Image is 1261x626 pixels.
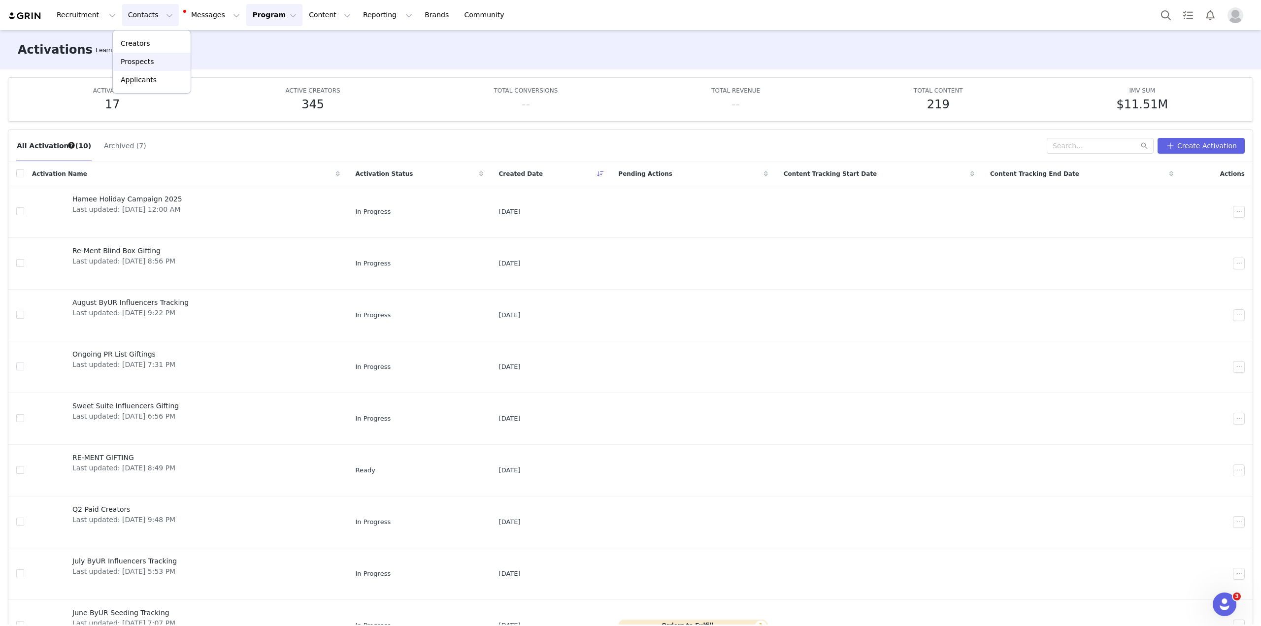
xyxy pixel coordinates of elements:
a: Re-Ment Blind Box GiftingLast updated: [DATE] 8:56 PM [32,244,340,283]
span: In Progress [356,310,391,320]
a: RE-MENT GIFTINGLast updated: [DATE] 8:49 PM [32,451,340,490]
span: TOTAL CONVERSIONS [494,87,558,94]
span: [DATE] [499,207,521,217]
span: IMV SUM [1129,87,1155,94]
a: Brands [419,4,458,26]
h5: -- [731,96,740,113]
a: July ByUR Influencers TrackingLast updated: [DATE] 5:53 PM [32,554,340,593]
span: [DATE] [499,310,521,320]
button: All Activations (10) [16,138,92,154]
span: [DATE] [499,569,521,579]
button: Contacts [122,4,179,26]
span: Activation Name [32,169,87,178]
span: In Progress [356,517,391,527]
span: Q2 Paid Creators [72,504,175,515]
a: August ByUR Influencers TrackingLast updated: [DATE] 9:22 PM [32,296,340,335]
span: [DATE] [499,517,521,527]
span: Activation Status [356,169,413,178]
button: Messages [179,4,246,26]
button: Create Activation [1158,138,1245,154]
span: June ByUR Seeding Tracking [72,608,175,618]
span: Ready [356,465,375,475]
span: TOTAL CONTENT [914,87,963,94]
span: In Progress [356,362,391,372]
span: Last updated: [DATE] 9:48 PM [72,515,175,525]
img: grin logo [8,11,42,21]
button: Content [303,4,357,26]
button: Notifications [1199,4,1221,26]
span: Ongoing PR List Giftings [72,349,175,360]
button: Recruitment [51,4,122,26]
span: [DATE] [499,465,521,475]
div: Tooltip anchor [94,45,130,55]
button: Program [246,4,302,26]
span: 3 [1233,593,1241,600]
span: Last updated: [DATE] 9:22 PM [72,308,189,318]
span: July ByUR Influencers Tracking [72,556,177,566]
span: In Progress [356,569,391,579]
h3: Activations [18,41,93,59]
a: Tasks [1177,4,1199,26]
span: Last updated: [DATE] 12:00 AM [72,204,182,215]
p: Creators [121,38,150,49]
iframe: Intercom live chat [1213,593,1236,616]
span: Last updated: [DATE] 6:56 PM [72,411,179,422]
span: August ByUR Influencers Tracking [72,297,189,308]
span: Hamee Holiday Campaign 2025 [72,194,182,204]
span: Created Date [499,169,543,178]
span: In Progress [356,259,391,268]
h5: $11.51M [1116,96,1168,113]
span: Content Tracking Start Date [784,169,877,178]
span: Last updated: [DATE] 5:53 PM [72,566,177,577]
span: RE-MENT GIFTING [72,453,175,463]
span: ACTIVE CREATORS [285,87,340,94]
i: icon: search [1141,142,1148,149]
input: Search... [1047,138,1154,154]
button: Search [1155,4,1177,26]
span: ACTIVATIONS [93,87,132,94]
div: Actions [1181,164,1253,184]
span: Last updated: [DATE] 8:49 PM [72,463,175,473]
span: TOTAL REVENUE [711,87,760,94]
a: Q2 Paid CreatorsLast updated: [DATE] 9:48 PM [32,502,340,542]
a: Hamee Holiday Campaign 2025Last updated: [DATE] 12:00 AM [32,192,340,231]
span: In Progress [356,414,391,424]
p: Applicants [121,75,157,85]
span: In Progress [356,207,391,217]
div: Tooltip anchor [67,141,76,150]
h5: 17 [105,96,120,113]
span: [DATE] [499,259,521,268]
span: Pending Actions [618,169,672,178]
span: Content Tracking End Date [990,169,1079,178]
a: Sweet Suite Influencers GiftingLast updated: [DATE] 6:56 PM [32,399,340,438]
span: Sweet Suite Influencers Gifting [72,401,179,411]
a: Community [459,4,515,26]
span: [DATE] [499,414,521,424]
h5: -- [522,96,530,113]
a: Ongoing PR List GiftingsLast updated: [DATE] 7:31 PM [32,347,340,387]
h5: 345 [301,96,324,113]
button: Profile [1222,7,1253,23]
button: Archived (7) [103,138,147,154]
button: Reporting [357,4,418,26]
p: Prospects [121,57,154,67]
span: Last updated: [DATE] 8:56 PM [72,256,175,266]
span: Last updated: [DATE] 7:31 PM [72,360,175,370]
h5: 219 [927,96,950,113]
img: placeholder-profile.jpg [1228,7,1243,23]
span: [DATE] [499,362,521,372]
span: Re-Ment Blind Box Gifting [72,246,175,256]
